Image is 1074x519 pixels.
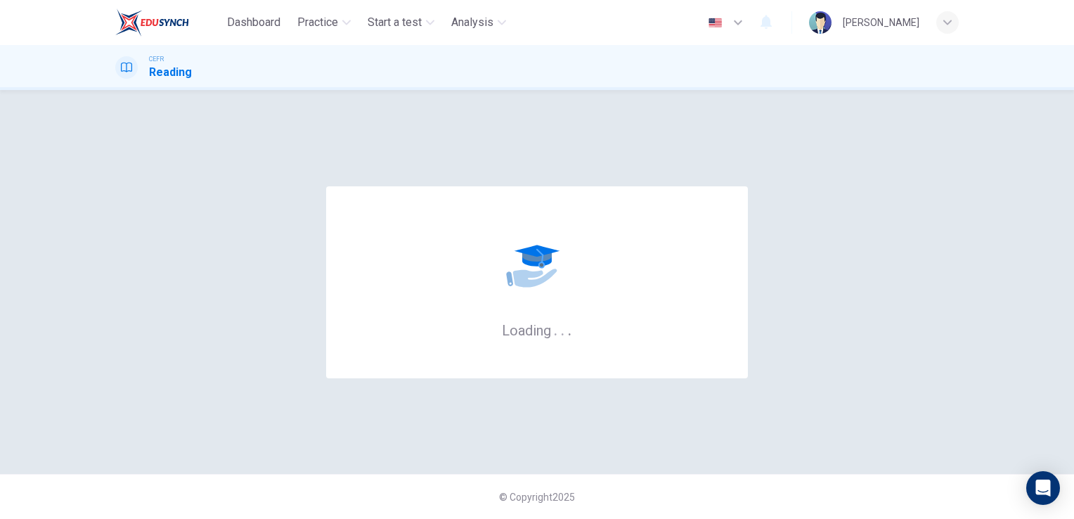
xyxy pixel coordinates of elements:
[567,317,572,340] h6: .
[553,317,558,340] h6: .
[221,10,286,35] button: Dashboard
[706,18,724,28] img: en
[292,10,356,35] button: Practice
[149,64,192,81] h1: Reading
[560,317,565,340] h6: .
[502,321,572,339] h6: Loading
[446,10,512,35] button: Analysis
[149,54,164,64] span: CEFR
[297,14,338,31] span: Practice
[499,492,575,503] span: © Copyright 2025
[809,11,832,34] img: Profile picture
[115,8,221,37] a: EduSynch logo
[1026,471,1060,505] div: Open Intercom Messenger
[115,8,189,37] img: EduSynch logo
[362,10,440,35] button: Start a test
[843,14,919,31] div: [PERSON_NAME]
[368,14,422,31] span: Start a test
[451,14,493,31] span: Analysis
[227,14,280,31] span: Dashboard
